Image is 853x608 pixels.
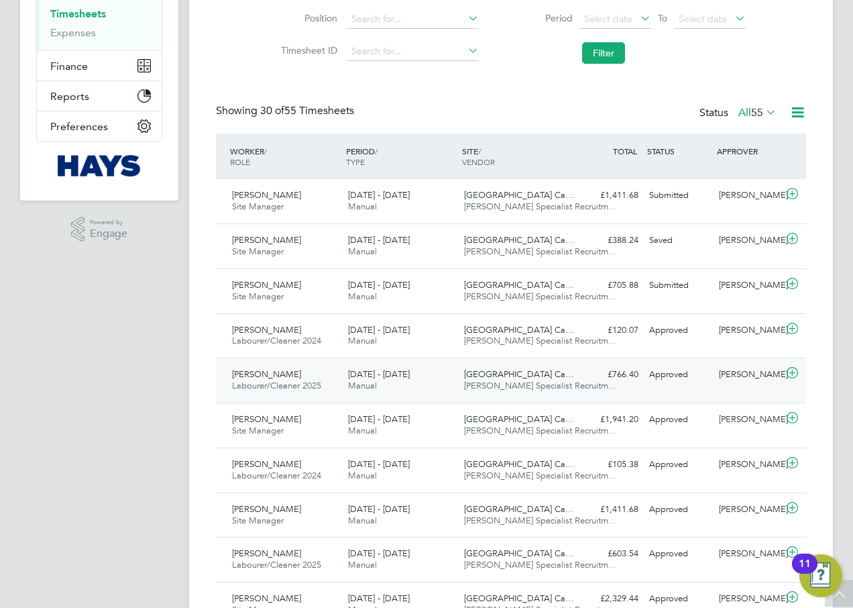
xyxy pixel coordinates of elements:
[348,548,410,559] span: [DATE] - [DATE]
[714,319,783,342] div: [PERSON_NAME]
[574,185,644,207] div: £1,411.68
[464,470,617,481] span: [PERSON_NAME] Specialist Recruitm…
[462,156,495,167] span: VENDOR
[464,234,574,246] span: [GEOGRAPHIC_DATA] Ca…
[232,324,301,336] span: [PERSON_NAME]
[348,234,410,246] span: [DATE] - [DATE]
[348,380,377,391] span: Manual
[799,554,842,597] button: Open Resource Center, 11 new notifications
[348,559,377,570] span: Manual
[714,230,783,252] div: [PERSON_NAME]
[277,44,337,56] label: Timesheet ID
[644,139,714,163] div: STATUS
[50,26,96,39] a: Expenses
[464,246,617,257] span: [PERSON_NAME] Specialist Recruitm…
[679,13,727,25] span: Select date
[232,503,301,515] span: [PERSON_NAME]
[348,413,410,425] span: [DATE] - [DATE]
[37,51,162,81] button: Finance
[464,324,574,336] span: [GEOGRAPHIC_DATA] Ca…
[232,246,284,257] span: Site Manager
[348,189,410,201] span: [DATE] - [DATE]
[260,104,284,117] span: 30 of
[751,106,763,119] span: 55
[799,564,811,581] div: 11
[36,155,162,176] a: Go to home page
[464,413,574,425] span: [GEOGRAPHIC_DATA] Ca…
[348,324,410,336] span: [DATE] - [DATE]
[348,458,410,470] span: [DATE] - [DATE]
[348,335,377,346] span: Manual
[464,425,617,436] span: [PERSON_NAME] Specialist Recruitm…
[50,7,106,20] a: Timesheets
[277,12,337,24] label: Position
[644,230,714,252] div: Saved
[478,146,481,156] span: /
[232,425,284,436] span: Site Manager
[348,470,377,481] span: Manual
[230,156,250,167] span: ROLE
[348,279,410,291] span: [DATE] - [DATE]
[654,9,671,27] span: To
[232,234,301,246] span: [PERSON_NAME]
[714,185,783,207] div: [PERSON_NAME]
[459,139,575,174] div: SITE
[348,425,377,436] span: Manual
[348,246,377,257] span: Manual
[613,146,637,156] span: TOTAL
[574,364,644,386] div: £766.40
[348,515,377,526] span: Manual
[464,593,574,604] span: [GEOGRAPHIC_DATA] Ca…
[464,201,617,212] span: [PERSON_NAME] Specialist Recruitm…
[574,499,644,521] div: £1,411.68
[348,201,377,212] span: Manual
[232,189,301,201] span: [PERSON_NAME]
[37,81,162,111] button: Reports
[58,155,141,176] img: hays-logo-retina.png
[644,409,714,431] div: Approved
[232,201,284,212] span: Site Manager
[644,454,714,476] div: Approved
[375,146,378,156] span: /
[232,470,321,481] span: Labourer/Cleaner 2024
[232,515,284,526] span: Site Manager
[582,42,625,64] button: Filter
[348,593,410,604] span: [DATE] - [DATE]
[644,185,714,207] div: Submitted
[348,503,410,515] span: [DATE] - [DATE]
[232,559,321,570] span: Labourer/Cleaner 2025
[232,279,301,291] span: [PERSON_NAME]
[50,120,108,133] span: Preferences
[232,335,321,346] span: Labourer/Cleaner 2024
[232,380,321,391] span: Labourer/Cleaner 2025
[343,139,459,174] div: PERIOD
[464,291,617,302] span: [PERSON_NAME] Specialist Recruitm…
[347,10,479,29] input: Search for...
[714,364,783,386] div: [PERSON_NAME]
[37,111,162,141] button: Preferences
[264,146,267,156] span: /
[644,499,714,521] div: Approved
[714,543,783,565] div: [PERSON_NAME]
[216,104,357,118] div: Showing
[464,515,617,526] span: [PERSON_NAME] Specialist Recruitm…
[512,12,573,24] label: Period
[227,139,343,174] div: WORKER
[644,319,714,342] div: Approved
[232,458,301,470] span: [PERSON_NAME]
[464,548,574,559] span: [GEOGRAPHIC_DATA] Ca…
[714,409,783,431] div: [PERSON_NAME]
[464,279,574,291] span: [GEOGRAPHIC_DATA] Ca…
[584,13,632,25] span: Select date
[464,458,574,470] span: [GEOGRAPHIC_DATA] Ca…
[644,364,714,386] div: Approved
[574,274,644,297] div: £705.88
[464,380,617,391] span: [PERSON_NAME] Specialist Recruitm…
[348,291,377,302] span: Manual
[346,156,365,167] span: TYPE
[50,90,89,103] span: Reports
[260,104,354,117] span: 55 Timesheets
[464,368,574,380] span: [GEOGRAPHIC_DATA] Ca…
[574,543,644,565] div: £603.54
[71,217,128,242] a: Powered byEngage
